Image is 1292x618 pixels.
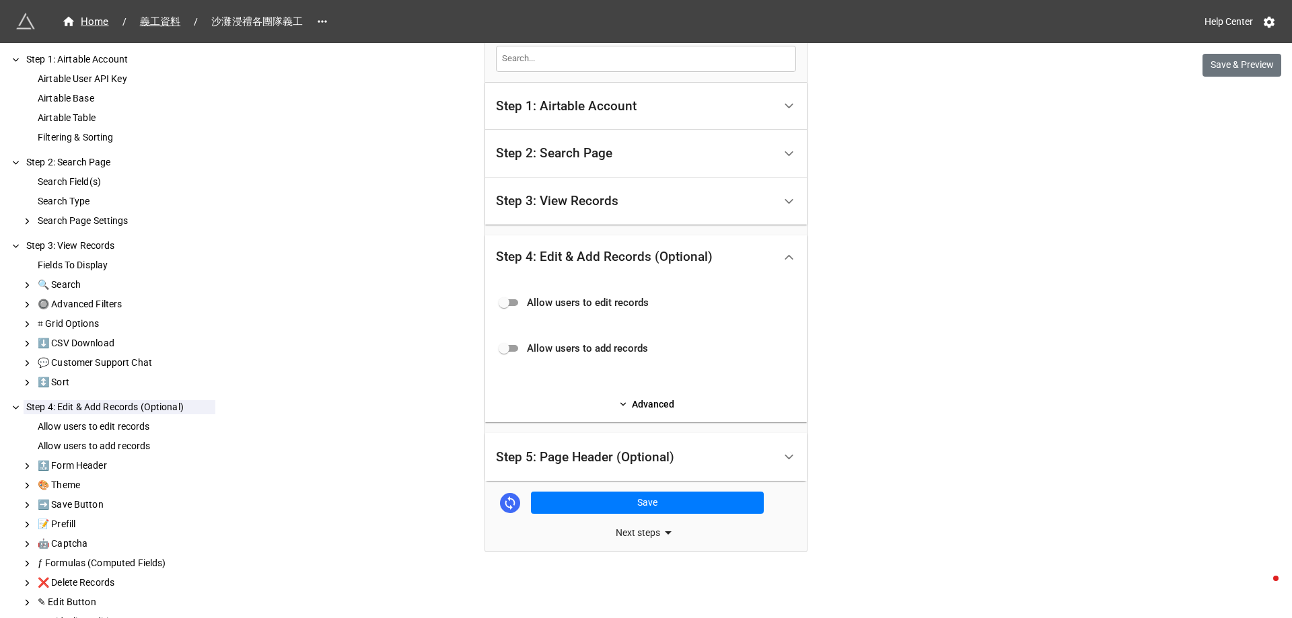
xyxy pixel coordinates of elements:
div: 📝 Prefill [35,517,215,531]
a: Advanced [496,397,796,412]
div: 🔍 Search [35,278,215,292]
div: Allow users to edit records [35,420,215,434]
div: Step 4: Edit & Add Records (Optional) [496,250,713,264]
a: Sync Base Structure [500,493,520,513]
div: ⌗ Grid Options [35,317,215,331]
span: 沙灘浸禮各團隊義工 [203,14,311,30]
div: Step 3: View Records [24,239,215,253]
div: Step 2: Search Page [24,155,215,169]
div: Step 4: Edit & Add Records (Optional) [485,235,807,278]
a: Help Center [1195,9,1262,34]
li: / [194,15,198,29]
div: Step 1: Airtable Account [485,83,807,130]
div: Step 4: Edit & Add Records (Optional) [24,400,215,414]
iframe: Intercom live chat [1246,572,1279,605]
div: 🎨 Theme [35,478,215,492]
div: Fields To Display [35,258,215,272]
div: Search Page Settings [35,214,215,228]
nav: breadcrumb [54,13,312,30]
div: Step 4: Edit & Add Records (Optional) [485,278,807,422]
div: Search Field(s) [35,175,215,189]
li: / [122,15,127,29]
div: Step 3: View Records [485,178,807,225]
a: 義工資料 [132,13,189,30]
div: 🔝 Form Header [35,459,215,473]
div: Airtable Table [35,111,215,125]
a: Home [54,13,117,30]
div: Home [62,14,109,30]
div: Step 1: Airtable Account [24,52,215,67]
div: Airtable Base [35,91,215,106]
div: ƒ Formulas (Computed Fields) [35,556,215,570]
input: Search... [496,46,796,71]
div: Step 2: Search Page [485,130,807,178]
div: ❌ Delete Records [35,576,215,590]
div: Step 1: Airtable Account [496,100,637,113]
div: 💬 Customer Support Chat [35,356,215,370]
span: Allow users to add records [527,341,648,357]
div: ➡️ Save Button [35,498,215,512]
div: Step 3: View Records [496,194,618,208]
span: Allow users to edit records [527,295,649,311]
div: Filtering & Sorting [35,130,215,145]
div: Airtable User API Key [35,72,215,86]
div: Allow users to add records [35,439,215,453]
div: Search Type [35,194,215,208]
div: Step 5: Page Header (Optional) [496,451,674,464]
span: 義工資料 [132,14,189,30]
div: ↕️ Sort [35,375,215,389]
div: ✎ Edit Button [35,595,215,609]
div: 🤖 Captcha [35,537,215,551]
div: Step 2: Search Page [496,147,612,160]
div: ⬇️ CSV Download [35,336,215,350]
div: 🔘 Advanced Filters [35,297,215,311]
div: Step 5: Page Header (Optional) [485,433,807,481]
img: miniextensions-icon.73ae0678.png [16,12,35,31]
div: Next steps [485,525,807,541]
button: Save & Preview [1203,54,1281,77]
button: Save [531,492,764,514]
